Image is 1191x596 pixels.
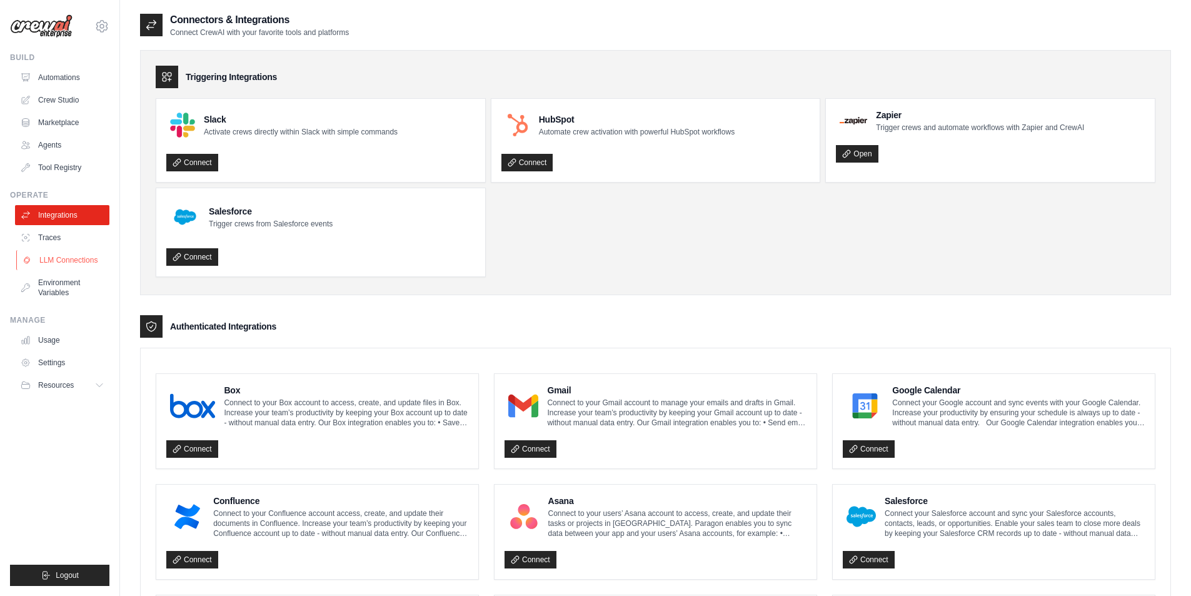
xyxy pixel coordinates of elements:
a: Connect [505,440,556,458]
a: Connect [843,551,895,568]
img: Salesforce Logo [847,504,876,529]
p: Connect to your Confluence account access, create, and update their documents in Confluence. Incr... [213,508,468,538]
h4: Google Calendar [892,384,1145,396]
span: Resources [38,380,74,390]
h4: Confluence [213,495,468,507]
h4: Zapier [876,109,1084,121]
div: Manage [10,315,109,325]
img: Logo [10,14,73,38]
a: Automations [15,68,109,88]
a: Integrations [15,205,109,225]
a: Connect [505,551,556,568]
p: Connect your Google account and sync events with your Google Calendar. Increase your productivity... [892,398,1145,428]
a: Open [836,145,878,163]
img: Zapier Logo [840,117,867,124]
img: HubSpot Logo [505,113,530,138]
button: Logout [10,565,109,586]
a: Traces [15,228,109,248]
a: Marketplace [15,113,109,133]
p: Connect to your Gmail account to manage your emails and drafts in Gmail. Increase your team’s pro... [547,398,807,428]
p: Connect your Salesforce account and sync your Salesforce accounts, contacts, leads, or opportunit... [885,508,1145,538]
h4: HubSpot [539,113,735,126]
p: Activate crews directly within Slack with simple commands [204,127,398,137]
h2: Connectors & Integrations [170,13,349,28]
h3: Authenticated Integrations [170,320,276,333]
p: Trigger crews and automate workflows with Zapier and CrewAI [876,123,1084,133]
a: Connect [501,154,553,171]
img: Google Calendar Logo [847,393,883,418]
p: Connect to your Box account to access, create, and update files in Box. Increase your team’s prod... [224,398,468,428]
img: Confluence Logo [170,504,204,529]
div: Build [10,53,109,63]
a: Connect [166,440,218,458]
a: Settings [15,353,109,373]
a: Agents [15,135,109,155]
span: Logout [56,570,79,580]
img: Slack Logo [170,113,195,138]
a: Connect [166,551,218,568]
a: Connect [843,440,895,458]
img: Asana Logo [508,504,540,529]
img: Salesforce Logo [170,202,200,232]
a: Environment Variables [15,273,109,303]
p: Connect to your users’ Asana account to access, create, and update their tasks or projects in [GE... [548,508,807,538]
button: Resources [15,375,109,395]
h4: Gmail [547,384,807,396]
p: Trigger crews from Salesforce events [209,219,333,229]
a: Connect [166,248,218,266]
h4: Salesforce [209,205,333,218]
h4: Salesforce [885,495,1145,507]
h3: Triggering Integrations [186,71,277,83]
div: Operate [10,190,109,200]
h4: Slack [204,113,398,126]
h4: Asana [548,495,807,507]
img: Gmail Logo [508,393,538,418]
a: Usage [15,330,109,350]
a: Tool Registry [15,158,109,178]
p: Automate crew activation with powerful HubSpot workflows [539,127,735,137]
a: Crew Studio [15,90,109,110]
img: Box Logo [170,393,215,418]
a: LLM Connections [16,250,111,270]
h4: Box [224,384,468,396]
a: Connect [166,154,218,171]
p: Connect CrewAI with your favorite tools and platforms [170,28,349,38]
